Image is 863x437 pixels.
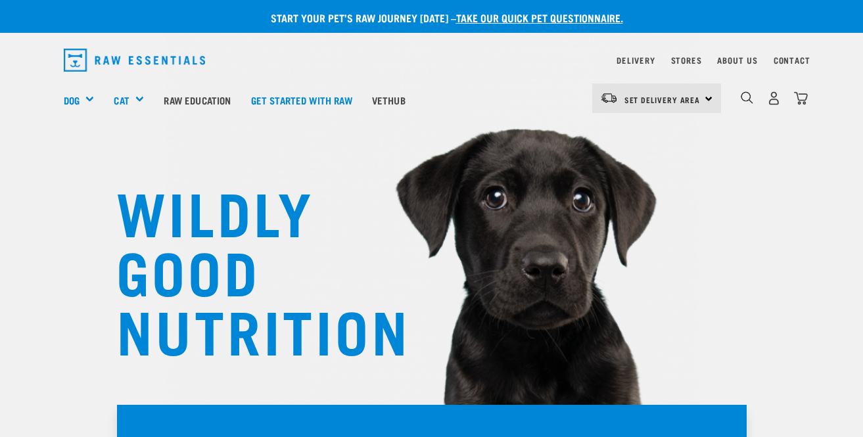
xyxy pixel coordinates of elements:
[456,14,623,20] a: take our quick pet questionnaire.
[64,93,80,108] a: Dog
[767,91,781,105] img: user.png
[362,74,415,126] a: Vethub
[717,58,757,62] a: About Us
[241,74,362,126] a: Get started with Raw
[624,97,701,102] span: Set Delivery Area
[114,93,129,108] a: Cat
[116,181,379,358] h1: WILDLY GOOD NUTRITION
[154,74,241,126] a: Raw Education
[774,58,810,62] a: Contact
[617,58,655,62] a: Delivery
[600,92,618,104] img: van-moving.png
[794,91,808,105] img: home-icon@2x.png
[53,43,810,77] nav: dropdown navigation
[64,49,206,72] img: Raw Essentials Logo
[741,91,753,104] img: home-icon-1@2x.png
[671,58,702,62] a: Stores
